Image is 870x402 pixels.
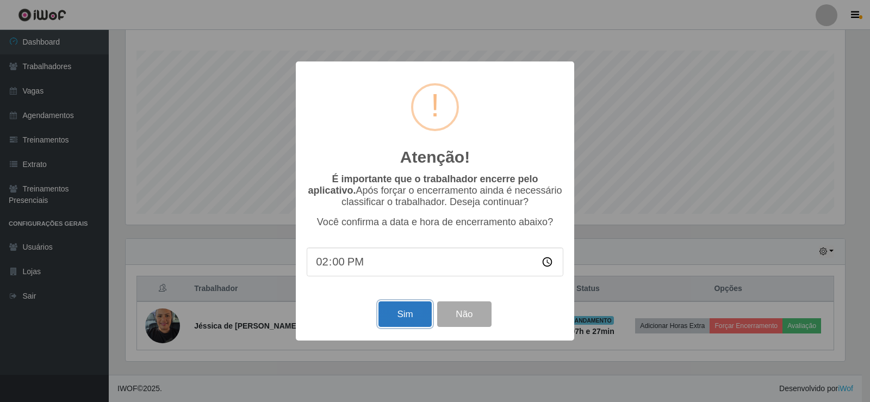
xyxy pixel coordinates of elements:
[308,174,538,196] b: É importante que o trabalhador encerre pelo aplicativo.
[307,217,563,228] p: Você confirma a data e hora de encerramento abaixo?
[437,301,491,327] button: Não
[307,174,563,208] p: Após forçar o encerramento ainda é necessário classificar o trabalhador. Deseja continuar?
[400,147,470,167] h2: Atenção!
[378,301,431,327] button: Sim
